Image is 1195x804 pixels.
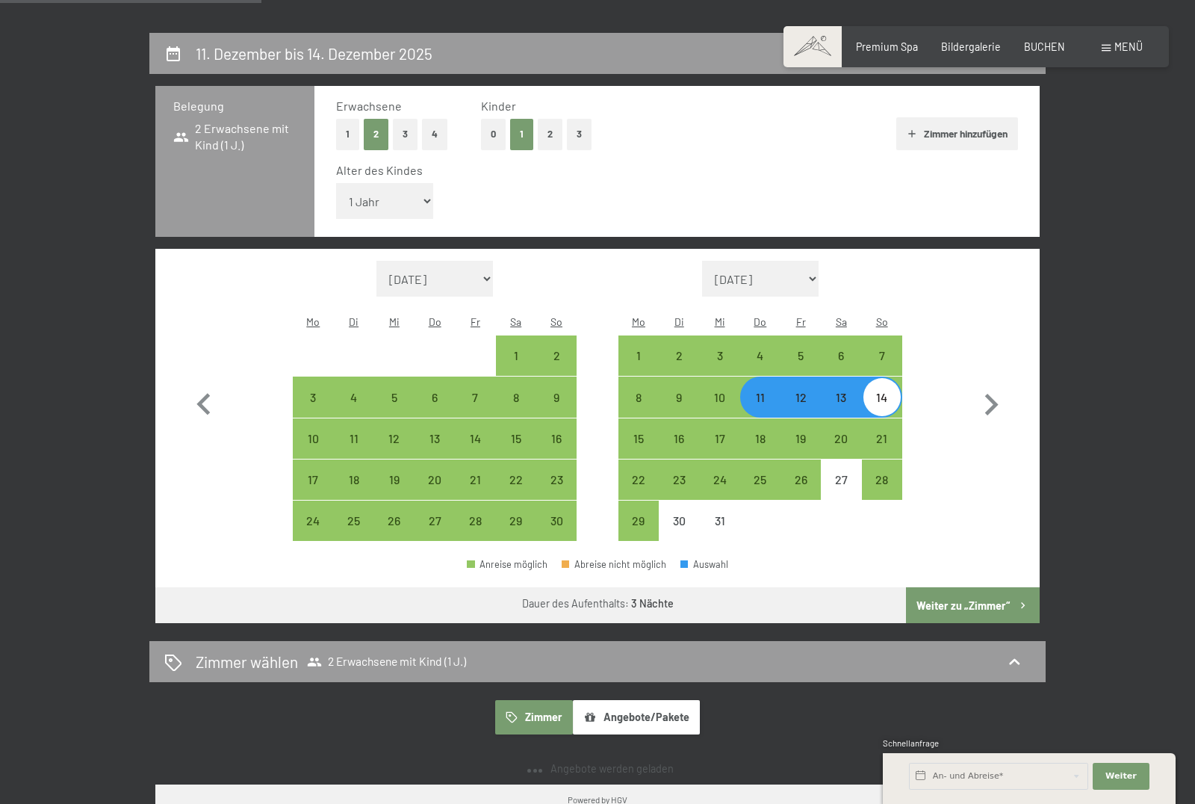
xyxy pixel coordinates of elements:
[740,418,780,459] div: Thu Dec 18 2025
[333,460,373,500] div: Tue Nov 18 2025
[862,335,902,376] div: Sun Dec 07 2025
[416,433,453,470] div: 13
[293,377,333,417] div: Mon Nov 03 2025
[415,460,455,500] div: Anreise möglich
[415,501,455,541] div: Thu Nov 27 2025
[782,433,819,470] div: 19
[659,460,699,500] div: Tue Dec 23 2025
[306,315,320,328] abbr: Montag
[618,501,659,541] div: Anreise möglich
[471,315,480,328] abbr: Freitag
[173,98,297,114] h3: Belegung
[821,377,861,417] div: Anreise möglich
[538,433,575,470] div: 16
[374,460,415,500] div: Wed Nov 19 2025
[333,377,373,417] div: Tue Nov 04 2025
[896,117,1018,150] button: Zimmer hinzufügen
[293,418,333,459] div: Anreise möglich
[333,418,373,459] div: Anreise möglich
[699,335,739,376] div: Anreise möglich
[374,418,415,459] div: Anreise möglich
[740,335,780,376] div: Thu Dec 04 2025
[429,315,441,328] abbr: Donnerstag
[567,119,592,149] button: 3
[660,433,698,470] div: 16
[422,119,447,149] button: 4
[336,119,359,149] button: 1
[856,40,918,53] span: Premium Spa
[836,315,847,328] abbr: Samstag
[969,261,1013,542] button: Nächster Monat
[496,418,536,459] div: Sat Nov 15 2025
[496,335,536,376] div: Sat Nov 01 2025
[618,501,659,541] div: Mon Dec 29 2025
[467,560,547,569] div: Anreise möglich
[455,377,495,417] div: Anreise möglich
[456,433,494,470] div: 14
[863,392,901,429] div: 14
[740,460,780,500] div: Anreise möglich
[699,501,739,541] div: Wed Dec 31 2025
[742,433,779,470] div: 18
[862,418,902,459] div: Sun Dec 21 2025
[701,350,738,387] div: 3
[822,474,860,511] div: 27
[740,377,780,417] div: Anreise möglich
[660,474,698,511] div: 23
[659,335,699,376] div: Anreise möglich
[333,418,373,459] div: Tue Nov 11 2025
[699,418,739,459] div: Anreise möglich
[863,350,901,387] div: 7
[455,418,495,459] div: Anreise möglich
[536,377,577,417] div: Sun Nov 09 2025
[701,392,738,429] div: 10
[415,418,455,459] div: Anreise möglich
[780,377,821,417] div: Anreise möglich
[455,418,495,459] div: Fri Nov 14 2025
[780,460,821,500] div: Fri Dec 26 2025
[680,560,728,569] div: Auswahl
[536,418,577,459] div: Sun Nov 16 2025
[742,392,779,429] div: 11
[618,377,659,417] div: Anreise möglich
[573,700,700,735] button: Angebote/Pakete
[333,501,373,541] div: Tue Nov 25 2025
[536,335,577,376] div: Anreise möglich
[182,261,226,542] button: Vorheriger Monat
[495,700,573,735] button: Zimmer
[455,501,495,541] div: Anreise möglich
[293,460,333,500] div: Mon Nov 17 2025
[196,44,432,63] h2: 11. Dezember bis 14. Dezember 2025
[659,501,699,541] div: Tue Dec 30 2025
[699,377,739,417] div: Wed Dec 10 2025
[455,377,495,417] div: Fri Nov 07 2025
[659,335,699,376] div: Tue Dec 02 2025
[497,474,535,511] div: 22
[538,474,575,511] div: 23
[742,350,779,387] div: 4
[374,418,415,459] div: Wed Nov 12 2025
[538,392,575,429] div: 9
[562,560,666,569] div: Abreise nicht möglich
[618,460,659,500] div: Mon Dec 22 2025
[389,315,400,328] abbr: Mittwoch
[364,119,388,149] button: 2
[522,596,674,611] div: Dauer des Aufenthalts:
[821,418,861,459] div: Sat Dec 20 2025
[496,377,536,417] div: Sat Nov 08 2025
[782,474,819,511] div: 26
[740,377,780,417] div: Thu Dec 11 2025
[496,460,536,500] div: Sat Nov 22 2025
[883,738,939,748] span: Schnellanfrage
[456,515,494,552] div: 28
[510,119,533,149] button: 1
[307,655,466,670] span: 2 Erwachsene mit Kind (1 J.)
[536,460,577,500] div: Sun Nov 23 2025
[497,350,535,387] div: 1
[335,392,372,429] div: 4
[660,515,698,552] div: 30
[715,315,725,328] abbr: Mittwoch
[620,515,657,552] div: 29
[335,433,372,470] div: 11
[821,335,861,376] div: Anreise möglich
